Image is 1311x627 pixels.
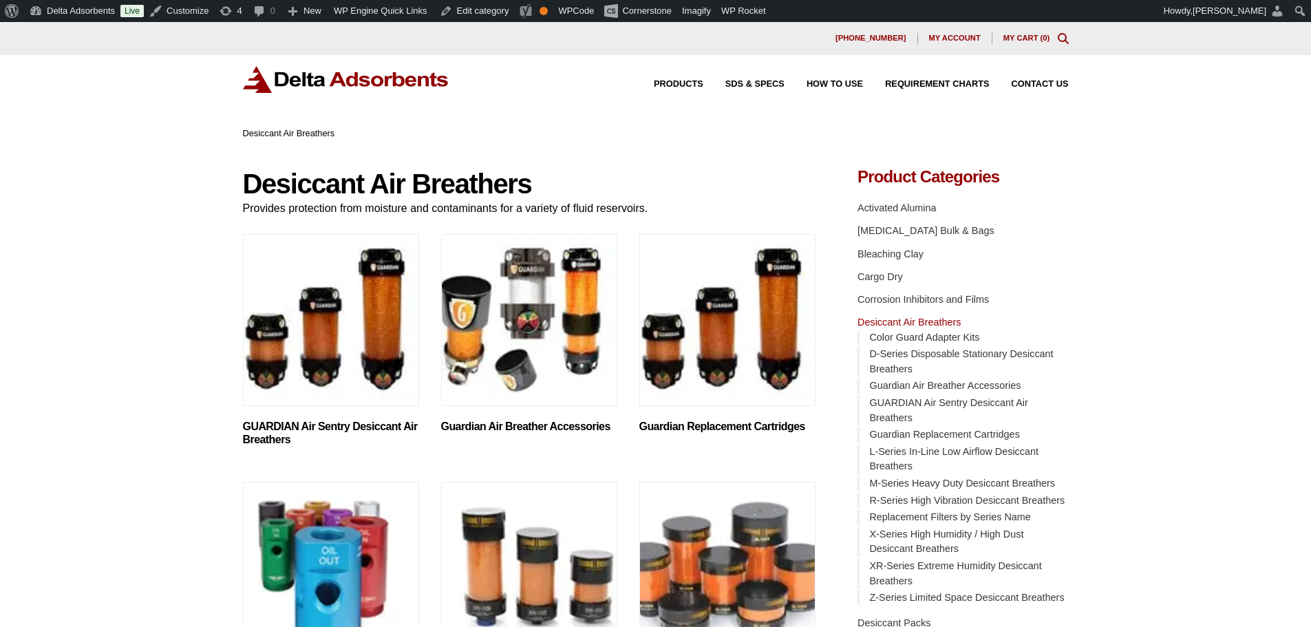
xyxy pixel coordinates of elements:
[824,33,918,44] a: [PHONE_NUMBER]
[885,80,989,89] span: Requirement Charts
[990,80,1069,89] a: Contact Us
[243,169,817,199] h1: Desiccant Air Breathers
[857,225,994,236] a: [MEDICAL_DATA] Bulk & Bags
[639,420,816,433] h2: Guardian Replacement Cartridges
[869,429,1019,440] a: Guardian Replacement Cartridges
[243,199,817,217] p: Provides protection from moisture and contaminants for a variety of fluid reservoirs.
[441,420,617,433] h2: Guardian Air Breather Accessories
[632,80,703,89] a: Products
[243,66,449,93] img: Delta Adsorbents
[1012,80,1069,89] span: Contact Us
[929,34,981,42] span: My account
[540,7,548,15] div: OK
[857,169,1068,185] h4: Product Categories
[1003,34,1050,42] a: My Cart (0)
[1193,6,1266,16] span: [PERSON_NAME]
[863,80,989,89] a: Requirement Charts
[869,511,1030,522] a: Replacement Filters by Series Name
[869,478,1055,489] a: M-Series Heavy Duty Desiccant Breathers
[441,234,617,406] img: Guardian Air Breather Accessories
[857,202,936,213] a: Activated Alumina
[120,5,144,17] a: Live
[835,34,906,42] span: [PHONE_NUMBER]
[857,248,924,259] a: Bleaching Clay
[654,80,703,89] span: Products
[441,234,617,433] a: Visit product category Guardian Air Breather Accessories
[703,80,785,89] a: SDS & SPECS
[807,80,863,89] span: How to Use
[725,80,785,89] span: SDS & SPECS
[869,560,1041,586] a: XR-Series Extreme Humidity Desiccant Breathers
[869,397,1027,423] a: GUARDIAN Air Sentry Desiccant Air Breathers
[869,380,1021,391] a: Guardian Air Breather Accessories
[869,529,1023,555] a: X-Series High Humidity / High Dust Desiccant Breathers
[1058,33,1069,44] div: Toggle Modal Content
[857,317,961,328] a: Desiccant Air Breathers
[1043,34,1047,42] span: 0
[869,446,1038,472] a: L-Series In-Line Low Airflow Desiccant Breathers
[785,80,863,89] a: How to Use
[639,234,816,433] a: Visit product category Guardian Replacement Cartridges
[243,128,335,138] span: Desiccant Air Breathers
[243,234,419,406] img: GUARDIAN Air Sentry Desiccant Air Breathers
[869,332,979,343] a: Color Guard Adapter Kits
[857,294,989,305] a: Corrosion Inhibitors and Films
[857,271,903,282] a: Cargo Dry
[918,33,992,44] a: My account
[869,348,1053,374] a: D-Series Disposable Stationary Desiccant Breathers
[869,592,1064,603] a: Z-Series Limited Space Desiccant Breathers
[243,234,419,446] a: Visit product category GUARDIAN Air Sentry Desiccant Air Breathers
[639,234,816,406] img: Guardian Replacement Cartridges
[243,420,419,446] h2: GUARDIAN Air Sentry Desiccant Air Breathers
[869,495,1065,506] a: R-Series High Vibration Desiccant Breathers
